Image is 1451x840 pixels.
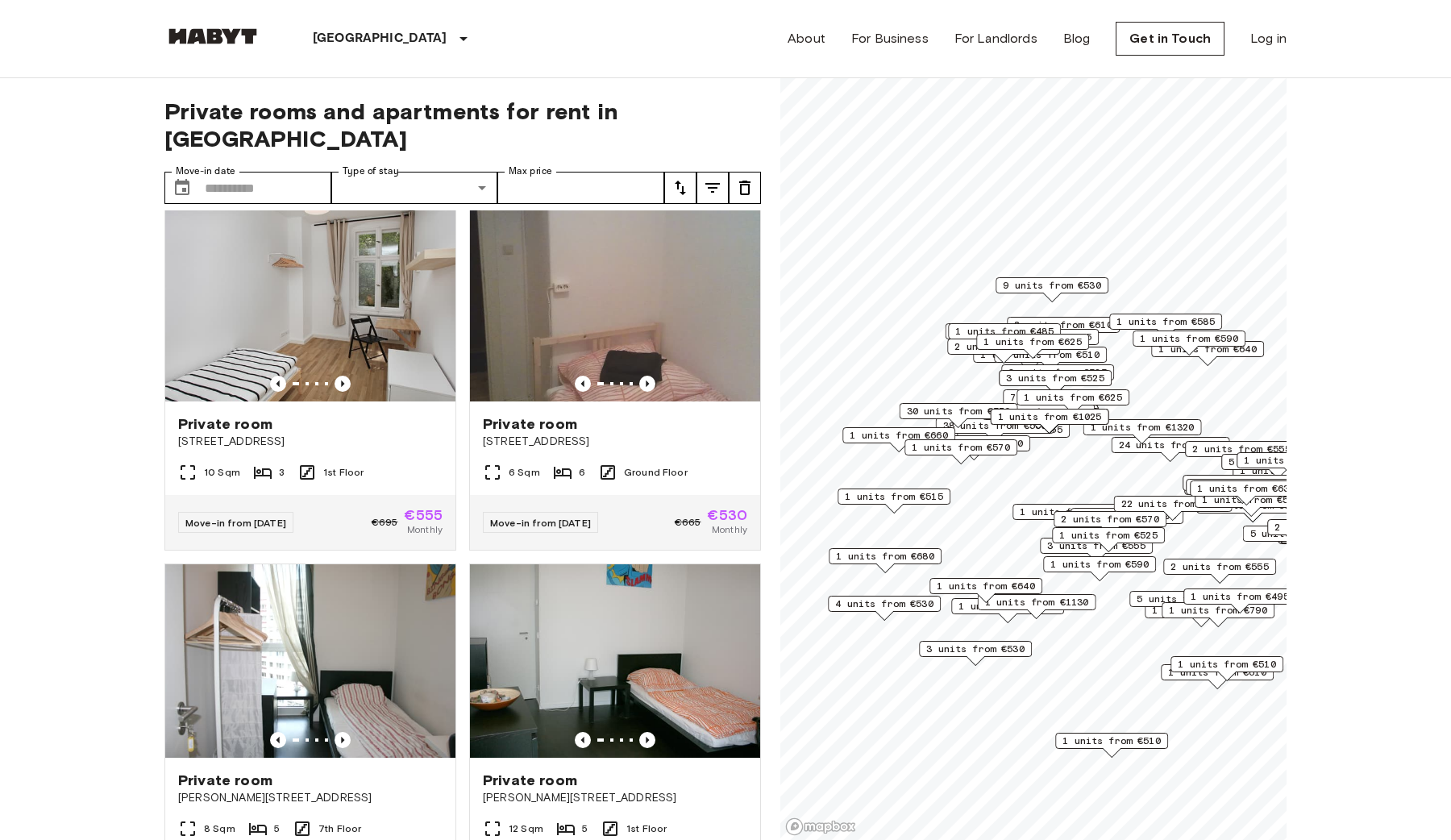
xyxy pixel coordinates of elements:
[204,821,235,836] span: 8 Sqm
[946,323,1064,348] div: Map marker
[1190,476,1288,490] span: 1 units from €645
[639,376,655,392] button: Previous image
[1010,390,1108,405] span: 7 units from €585
[639,732,655,748] button: Previous image
[582,821,588,836] span: 5
[1140,331,1238,346] span: 1 units from €590
[178,414,272,434] span: Private room
[1052,527,1165,552] div: Map marker
[1040,538,1153,563] div: Map marker
[176,164,235,178] label: Move-in date
[270,376,286,392] button: Previous image
[335,376,351,392] button: Previous image
[343,164,399,178] label: Type of stay
[978,594,1096,619] div: Map marker
[483,790,747,806] span: [PERSON_NAME][STREET_ADDRESS]
[470,208,760,401] img: Marketing picture of unit DE-01-029-01M
[1112,437,1230,462] div: Map marker
[624,465,688,480] span: Ground Floor
[490,517,591,529] span: Move-in from [DATE]
[1008,365,1107,380] span: 3 units from €525
[178,790,443,806] span: [PERSON_NAME][STREET_ADDRESS]
[1168,665,1266,680] span: 1 units from €610
[983,335,1082,349] span: 1 units from €625
[976,334,1089,359] div: Map marker
[1197,481,1295,496] span: 1 units from €630
[1050,557,1149,572] span: 1 units from €590
[1116,22,1224,56] a: Get in Touch
[279,465,285,480] span: 3
[166,172,198,204] button: Choose date
[1170,656,1283,681] div: Map marker
[1063,29,1091,48] a: Blog
[1071,508,1183,533] div: Map marker
[1062,734,1161,748] span: 1 units from €510
[1183,588,1296,613] div: Map marker
[204,465,240,480] span: 10 Sqm
[1193,480,1291,494] span: 1 units from €640
[1014,318,1112,332] span: 2 units from €610
[1083,419,1202,444] div: Map marker
[1024,390,1122,405] span: 1 units from €625
[626,821,667,836] span: 1st Floor
[509,465,540,480] span: 6 Sqm
[1012,504,1125,529] div: Map marker
[829,548,942,573] div: Map marker
[664,172,696,204] button: tune
[1133,331,1245,356] div: Map marker
[1137,592,1235,606] span: 5 units from €590
[937,579,1035,593] span: 1 units from €640
[483,414,577,434] span: Private room
[696,172,729,204] button: tune
[835,597,933,611] span: 4 units from €530
[270,732,286,748] button: Previous image
[929,578,1042,603] div: Map marker
[165,564,455,758] img: Marketing picture of unit DE-01-302-020-03
[948,323,1061,348] div: Map marker
[954,29,1037,48] a: For Landlords
[1006,371,1104,385] span: 3 units from €525
[1229,455,1327,469] span: 5 units from €660
[785,817,856,836] a: Mapbox logo
[912,440,1010,455] span: 1 units from €570
[1020,505,1118,519] span: 1 units from €725
[1091,420,1195,435] span: 1 units from €1320
[1183,475,1295,500] div: Map marker
[318,821,361,836] span: 7th Floor
[1244,453,1342,468] span: 1 units from €660
[1185,441,1298,466] div: Map marker
[1158,342,1257,356] span: 1 units from €640
[838,489,950,514] div: Map marker
[509,164,552,178] label: Max price
[1178,657,1276,672] span: 1 units from €510
[712,522,747,537] span: Monthly
[1243,526,1362,551] div: Map marker
[1170,559,1269,574] span: 2 units from €555
[1078,509,1176,523] span: 4 units from €605
[926,642,1025,656] span: 3 units from €530
[372,515,398,530] span: €695
[1237,452,1349,477] div: Map marker
[1119,438,1223,452] span: 24 units from €530
[850,428,948,443] span: 1 units from €660
[1163,559,1276,584] div: Map marker
[1129,591,1242,616] div: Map marker
[579,465,585,480] span: 6
[1001,347,1100,362] span: 2 units from €510
[1192,442,1291,456] span: 2 units from €555
[164,28,261,44] img: Habyt
[1162,602,1274,627] div: Map marker
[1043,556,1156,581] div: Map marker
[575,732,591,748] button: Previous image
[919,641,1032,666] div: Map marker
[851,29,929,48] a: For Business
[185,517,286,529] span: Move-in from [DATE]
[904,439,1017,464] div: Map marker
[178,771,272,790] span: Private room
[958,599,1057,613] span: 1 units from €570
[947,339,1060,364] div: Map marker
[313,29,447,48] p: [GEOGRAPHIC_DATA]
[925,436,1023,451] span: 2 units from €690
[1047,539,1145,553] span: 3 units from €555
[1267,519,1380,544] div: Map marker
